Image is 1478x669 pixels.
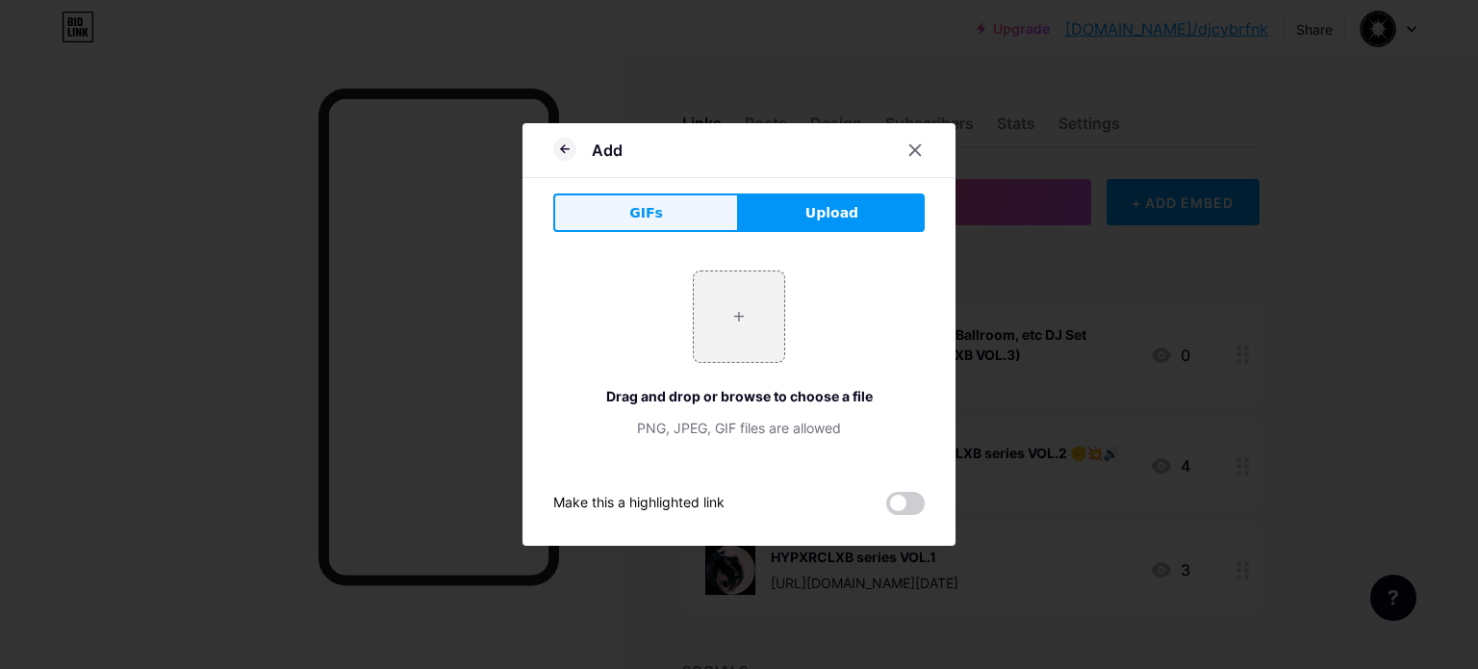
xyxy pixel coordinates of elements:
div: Drag and drop or browse to choose a file [553,386,925,406]
button: Upload [739,193,925,232]
div: Add [592,139,623,162]
button: GIFs [553,193,739,232]
div: Make this a highlighted link [553,492,725,515]
span: Upload [805,203,858,223]
div: PNG, JPEG, GIF files are allowed [553,418,925,438]
span: GIFs [629,203,663,223]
